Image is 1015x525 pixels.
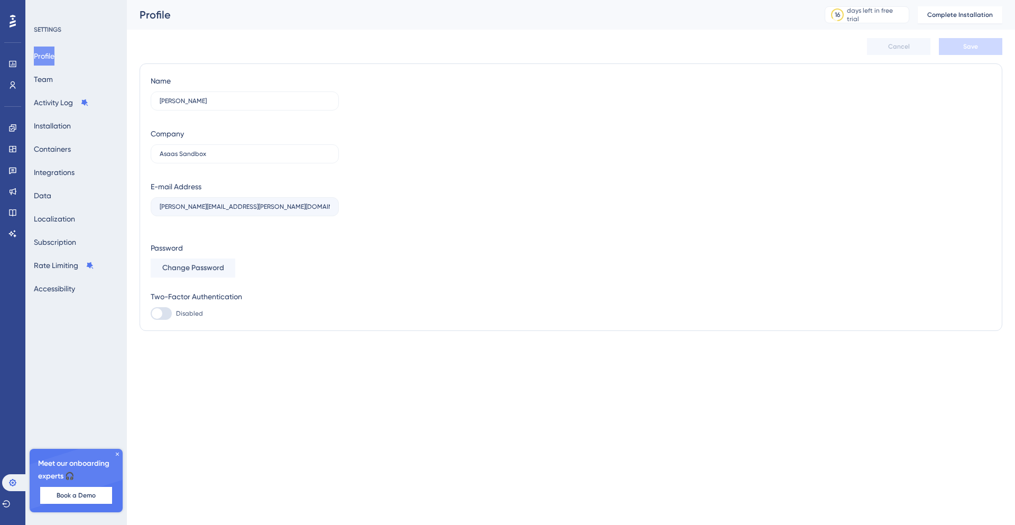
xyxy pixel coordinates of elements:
[151,180,201,193] div: E-mail Address
[151,290,339,303] div: Two-Factor Authentication
[939,38,1002,55] button: Save
[162,262,224,274] span: Change Password
[927,11,993,19] span: Complete Installation
[34,140,71,159] button: Containers
[888,42,910,51] span: Cancel
[140,7,798,22] div: Profile
[34,233,76,252] button: Subscription
[963,42,978,51] span: Save
[34,209,75,228] button: Localization
[34,47,54,66] button: Profile
[34,70,53,89] button: Team
[151,127,184,140] div: Company
[151,75,171,87] div: Name
[34,186,51,205] button: Data
[57,491,96,500] span: Book a Demo
[38,457,114,483] span: Meet our onboarding experts 🎧
[151,242,339,254] div: Password
[867,38,930,55] button: Cancel
[34,93,89,112] button: Activity Log
[160,97,330,105] input: Name Surname
[34,163,75,182] button: Integrations
[40,487,112,504] button: Book a Demo
[918,6,1002,23] button: Complete Installation
[34,25,119,34] div: SETTINGS
[176,309,203,318] span: Disabled
[160,150,330,158] input: Company Name
[847,6,906,23] div: days left in free trial
[835,11,841,19] div: 16
[34,256,94,275] button: Rate Limiting
[34,116,71,135] button: Installation
[34,279,75,298] button: Accessibility
[160,203,330,210] input: E-mail Address
[151,259,235,278] button: Change Password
